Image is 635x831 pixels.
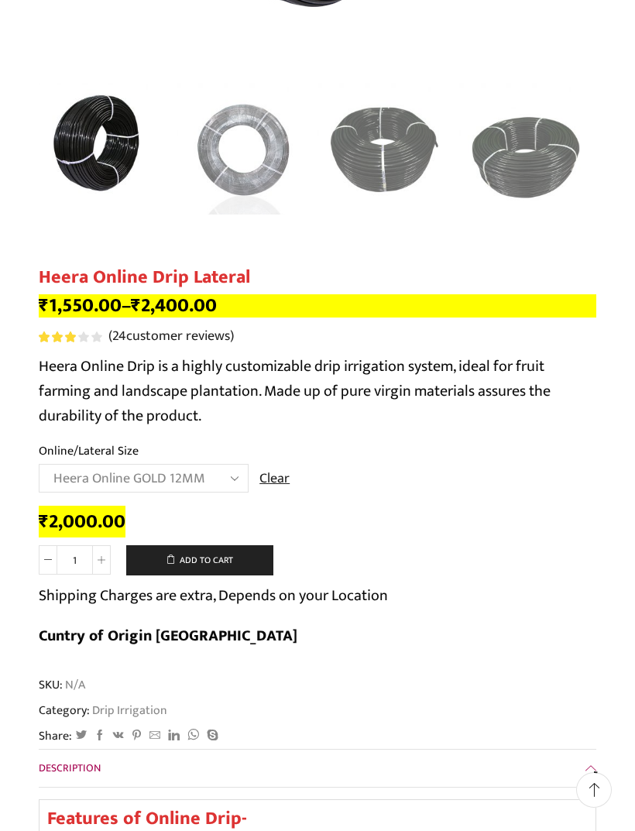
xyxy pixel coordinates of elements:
[39,442,139,460] label: Online/Lateral Size
[177,83,311,217] a: 2
[39,506,125,537] bdi: 2,000.00
[459,83,593,215] li: 4 / 5
[131,290,217,321] bdi: 2,400.00
[39,676,596,694] span: SKU:
[39,331,101,342] div: Rated 3.08 out of 5
[39,727,72,745] span: Share:
[39,702,167,719] span: Category:
[177,83,311,215] li: 2 / 5
[39,290,49,321] span: ₹
[39,623,297,649] b: Cuntry of Origin [GEOGRAPHIC_DATA]
[126,545,273,576] button: Add to cart
[39,266,596,289] h1: Heera Online Drip Lateral
[35,81,169,215] img: Heera Online Drip Lateral
[35,83,169,215] li: 1 / 5
[259,469,290,489] a: Clear options
[63,676,85,694] span: N/A
[459,83,593,217] a: HG
[112,325,126,348] span: 24
[39,583,388,608] p: Shipping Charges are extra, Depends on your Location
[39,506,49,537] span: ₹
[57,545,92,575] input: Product quantity
[90,700,167,720] a: Drip Irrigation
[131,290,141,321] span: ₹
[39,294,596,318] p: –
[39,290,122,321] bdi: 1,550.00
[35,81,169,215] a: Heera Online Drip Lateral 3
[39,354,596,428] p: Heera Online Drip is a highly customizable drip irrigation system, ideal for fruit farming and la...
[39,331,77,342] span: Rated out of 5 based on customer ratings
[39,750,596,787] a: Description
[39,759,101,777] span: Description
[317,83,451,215] li: 3 / 5
[108,327,234,347] a: (24customer reviews)
[39,331,105,342] span: 24
[47,808,588,830] h2: Features of Online Drip-
[317,83,451,217] a: 4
